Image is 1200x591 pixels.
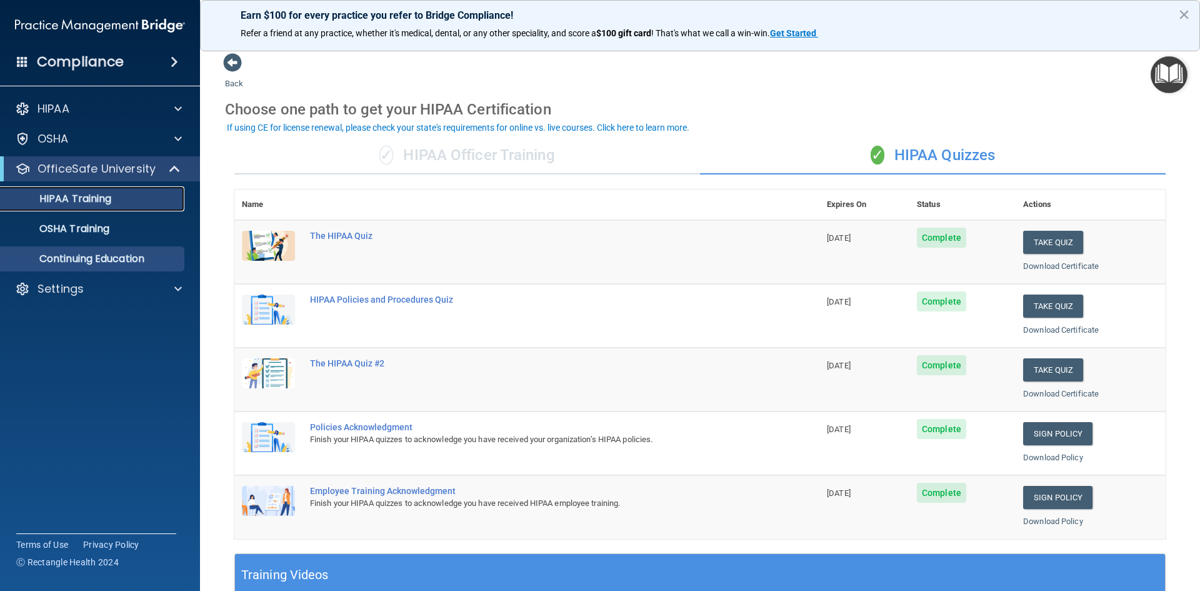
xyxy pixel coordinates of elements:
span: [DATE] [827,361,851,370]
th: Expires On [819,189,909,220]
button: Open Resource Center [1151,56,1187,93]
div: Employee Training Acknowledgment [310,486,757,496]
a: Terms of Use [16,538,68,551]
p: HIPAA [37,101,69,116]
a: OSHA [15,131,182,146]
span: ✓ [871,146,884,164]
div: Choose one path to get your HIPAA Certification [225,91,1175,128]
div: The HIPAA Quiz [310,231,757,241]
a: Download Certificate [1023,325,1099,335]
a: HIPAA [15,101,182,116]
span: [DATE] [827,488,851,498]
h4: Compliance [37,53,124,71]
strong: $100 gift card [596,28,651,38]
p: OfficeSafe University [37,161,156,176]
div: Finish your HIPAA quizzes to acknowledge you have received your organization’s HIPAA policies. [310,432,757,447]
button: Take Quiz [1023,231,1083,254]
a: OfficeSafe University [15,161,181,176]
iframe: Drift Widget Chat Controller [982,502,1185,552]
a: Sign Policy [1023,422,1092,445]
a: Download Certificate [1023,389,1099,398]
a: Back [225,64,243,88]
strong: Get Started [770,28,816,38]
span: [DATE] [827,425,851,434]
span: [DATE] [827,297,851,306]
span: Ⓒ Rectangle Health 2024 [16,556,119,568]
a: Get Started [770,28,818,38]
span: Complete [917,419,966,439]
th: Status [909,189,1016,220]
div: HIPAA Officer Training [234,137,700,174]
div: HIPAA Policies and Procedures Quiz [310,295,757,305]
h5: Training Videos [241,564,329,586]
button: Close [1178,4,1190,24]
button: Take Quiz [1023,358,1083,381]
p: OSHA Training [8,223,109,235]
div: HIPAA Quizzes [700,137,1166,174]
span: [DATE] [827,233,851,243]
span: ✓ [379,146,393,164]
a: Sign Policy [1023,486,1092,509]
button: If using CE for license renewal, please check your state's requirements for online vs. live cours... [225,121,691,134]
span: Complete [917,228,966,248]
div: Finish your HIPAA quizzes to acknowledge you have received HIPAA employee training. [310,496,757,511]
p: Earn $100 for every practice you refer to Bridge Compliance! [241,9,1159,21]
th: Name [234,189,302,220]
a: Download Policy [1023,453,1083,462]
div: The HIPAA Quiz #2 [310,358,757,368]
p: Continuing Education [8,253,179,265]
p: Settings [37,281,84,296]
a: Download Certificate [1023,261,1099,271]
span: Complete [917,291,966,311]
th: Actions [1016,189,1166,220]
button: Take Quiz [1023,295,1083,318]
a: Privacy Policy [83,538,139,551]
p: HIPAA Training [8,193,111,205]
a: Settings [15,281,182,296]
div: If using CE for license renewal, please check your state's requirements for online vs. live cours... [227,123,689,132]
div: Policies Acknowledgment [310,422,757,432]
span: ! That's what we call a win-win. [651,28,770,38]
span: Refer a friend at any practice, whether it's medical, dental, or any other speciality, and score a [241,28,596,38]
span: Complete [917,483,966,503]
img: PMB logo [15,13,185,38]
span: Complete [917,355,966,375]
p: OSHA [37,131,69,146]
